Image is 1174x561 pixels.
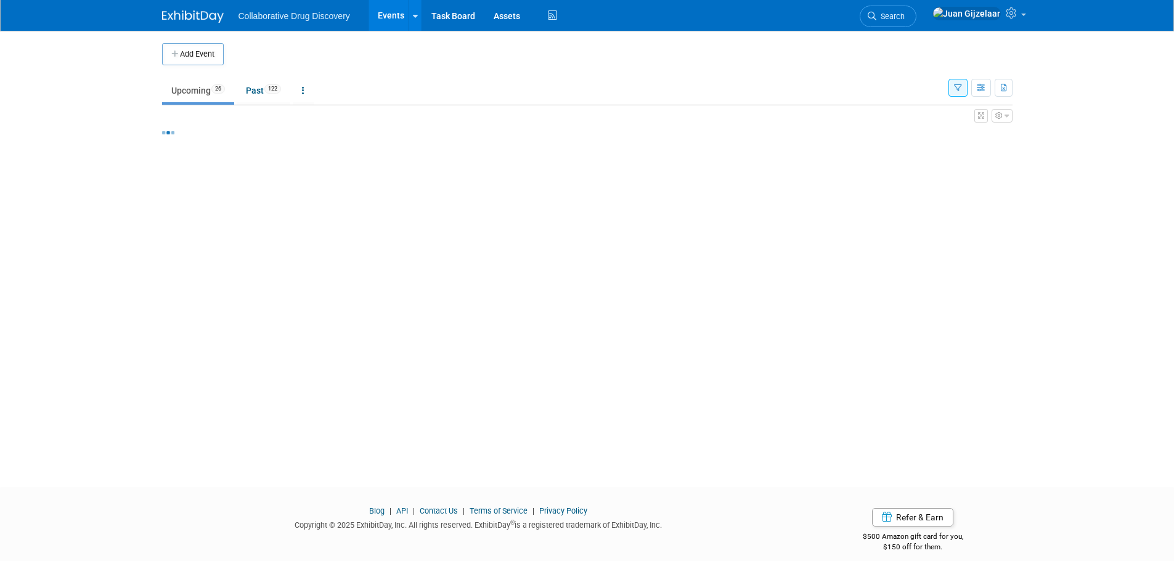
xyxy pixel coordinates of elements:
[162,79,234,102] a: Upcoming26
[369,506,385,515] a: Blog
[510,519,515,526] sup: ®
[238,11,350,21] span: Collaborative Drug Discovery
[876,12,905,21] span: Search
[162,10,224,23] img: ExhibitDay
[211,84,225,94] span: 26
[396,506,408,515] a: API
[162,517,796,531] div: Copyright © 2025 ExhibitDay, Inc. All rights reserved. ExhibitDay is a registered trademark of Ex...
[420,506,458,515] a: Contact Us
[410,506,418,515] span: |
[860,6,916,27] a: Search
[460,506,468,515] span: |
[813,523,1013,552] div: $500 Amazon gift card for you,
[813,542,1013,552] div: $150 off for them.
[386,506,394,515] span: |
[872,508,953,527] a: Refer & Earn
[264,84,281,94] span: 122
[539,506,587,515] a: Privacy Policy
[529,506,537,515] span: |
[470,506,528,515] a: Terms of Service
[162,131,174,134] img: loading...
[932,7,1001,20] img: Juan Gijzelaar
[237,79,290,102] a: Past122
[162,43,224,65] button: Add Event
